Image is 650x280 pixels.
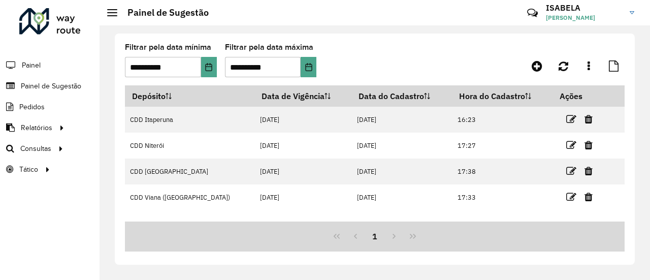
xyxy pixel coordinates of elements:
[566,190,576,204] a: Editar
[365,227,384,246] button: 1
[452,107,553,133] td: 16:23
[584,190,593,204] a: Excluir
[125,41,211,53] label: Filtrar pela data mínima
[522,2,543,24] a: Contato Rápido
[22,60,41,71] span: Painel
[19,102,45,112] span: Pedidos
[566,138,576,152] a: Editar
[254,159,352,184] td: [DATE]
[301,57,316,77] button: Choose Date
[254,184,352,210] td: [DATE]
[125,184,254,210] td: CDD Viana ([GEOGRAPHIC_DATA])
[125,107,254,133] td: CDD Itaperuna
[20,143,51,154] span: Consultas
[452,184,553,210] td: 17:33
[125,159,254,184] td: CDD [GEOGRAPHIC_DATA]
[452,85,553,107] th: Hora do Cadastro
[452,159,553,184] td: 17:38
[19,164,38,175] span: Tático
[546,3,622,13] h3: ISABELA
[566,112,576,126] a: Editar
[352,85,452,107] th: Data do Cadastro
[254,85,352,107] th: Data de Vigência
[452,133,553,159] td: 17:27
[584,138,593,152] a: Excluir
[254,133,352,159] td: [DATE]
[201,57,217,77] button: Choose Date
[584,112,593,126] a: Excluir
[352,184,452,210] td: [DATE]
[21,81,81,91] span: Painel de Sugestão
[546,13,622,22] span: [PERSON_NAME]
[125,85,254,107] th: Depósito
[21,122,52,133] span: Relatórios
[225,41,313,53] label: Filtrar pela data máxima
[117,7,209,18] h2: Painel de Sugestão
[254,107,352,133] td: [DATE]
[352,159,452,184] td: [DATE]
[553,85,614,107] th: Ações
[352,133,452,159] td: [DATE]
[125,133,254,159] td: CDD Niterói
[584,164,593,178] a: Excluir
[352,107,452,133] td: [DATE]
[566,164,576,178] a: Editar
